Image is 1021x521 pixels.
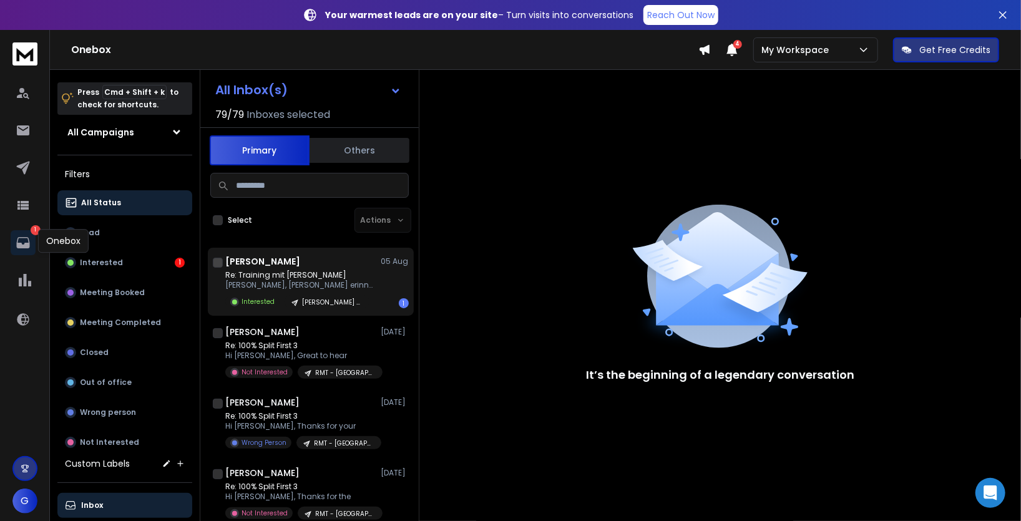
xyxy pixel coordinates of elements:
[67,126,134,139] h1: All Campaigns
[57,493,192,518] button: Inbox
[80,228,100,238] p: Lead
[210,135,310,165] button: Primary
[80,348,109,358] p: Closed
[310,137,409,164] button: Others
[381,327,409,337] p: [DATE]
[225,467,300,479] h1: [PERSON_NAME]
[175,258,185,268] div: 1
[215,84,288,96] h1: All Inbox(s)
[325,9,498,21] strong: Your warmest leads are on your site
[225,492,375,502] p: Hi [PERSON_NAME], Thanks for the
[225,351,375,361] p: Hi [PERSON_NAME], Great to hear
[57,190,192,215] button: All Status
[12,489,37,514] button: G
[57,280,192,305] button: Meeting Booked
[102,85,167,99] span: Cmd + Shift + k
[80,318,161,328] p: Meeting Completed
[71,42,698,57] h1: Onebox
[975,478,1005,508] div: Open Intercom Messenger
[325,9,633,21] p: – Turn visits into conversations
[81,500,103,510] p: Inbox
[225,482,375,492] p: Re: 100% Split First 3
[80,377,132,387] p: Out of office
[381,397,409,407] p: [DATE]
[225,270,375,280] p: Re: Training mit [PERSON_NAME]
[57,165,192,183] h3: Filters
[80,437,139,447] p: Not Interested
[57,310,192,335] button: Meeting Completed
[761,44,834,56] p: My Workspace
[242,297,275,306] p: Interested
[381,256,409,266] p: 05 Aug
[893,37,999,62] button: Get Free Credits
[215,107,244,122] span: 79 / 79
[77,86,178,111] p: Press to check for shortcuts.
[302,298,362,307] p: [PERSON_NAME] => Judo Clubs
[57,340,192,365] button: Closed
[919,44,990,56] p: Get Free Credits
[57,400,192,425] button: Wrong person
[80,288,145,298] p: Meeting Booked
[242,509,288,518] p: Not Interested
[12,42,37,66] img: logo
[247,107,330,122] h3: Inboxes selected
[11,230,36,255] a: 1
[225,326,300,338] h1: [PERSON_NAME]
[643,5,718,25] a: Reach Out Now
[81,198,121,208] p: All Status
[314,439,374,448] p: RMT - [GEOGRAPHIC_DATA]
[225,255,300,268] h1: [PERSON_NAME]
[57,430,192,455] button: Not Interested
[315,509,375,519] p: RMT - [GEOGRAPHIC_DATA]
[242,438,286,447] p: Wrong Person
[647,9,715,21] p: Reach Out Now
[586,366,854,384] p: It’s the beginning of a legendary conversation
[205,77,411,102] button: All Inbox(s)
[57,250,192,275] button: Interested1
[225,341,375,351] p: Re: 100% Split First 3
[80,258,123,268] p: Interested
[242,368,288,377] p: Not Interested
[225,411,375,421] p: Re: 100% Split First 3
[38,229,89,253] div: Onebox
[228,215,252,225] label: Select
[57,120,192,145] button: All Campaigns
[57,220,192,245] button: Lead
[57,370,192,395] button: Out of office
[31,225,41,235] p: 1
[315,368,375,377] p: RMT - [GEOGRAPHIC_DATA]
[399,298,409,308] div: 1
[733,40,742,49] span: 4
[225,421,375,431] p: Hi [PERSON_NAME], Thanks for your
[381,468,409,478] p: [DATE]
[65,457,130,470] h3: Custom Labels
[80,407,136,417] p: Wrong person
[225,396,300,409] h1: [PERSON_NAME]
[225,280,375,290] p: [PERSON_NAME], [PERSON_NAME] erinnerst du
